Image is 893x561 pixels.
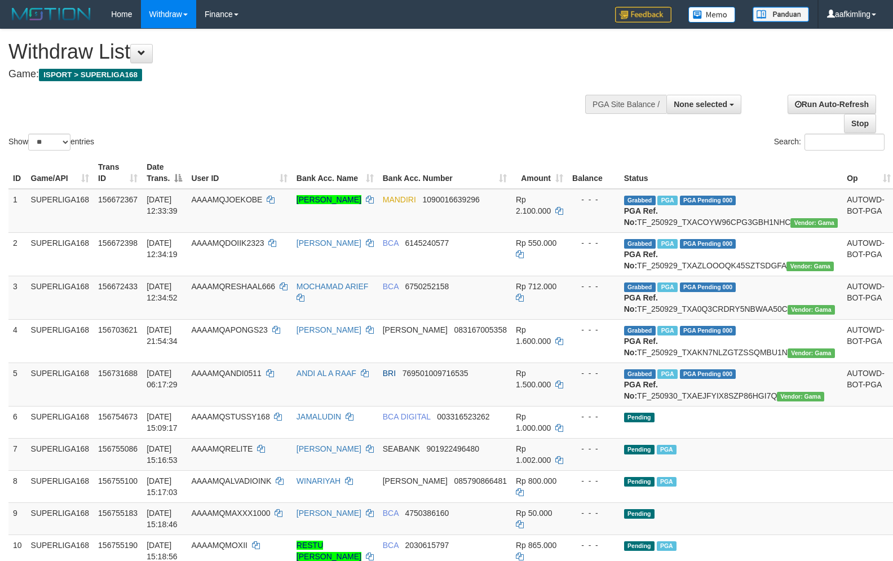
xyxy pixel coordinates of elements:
[585,95,666,114] div: PGA Site Balance /
[680,369,736,379] span: PGA Pending
[383,325,448,334] span: [PERSON_NAME]
[516,325,551,346] span: Rp 1.600.000
[844,114,876,133] a: Stop
[98,282,138,291] span: 156672433
[147,476,178,497] span: [DATE] 15:17:03
[297,195,361,204] a: [PERSON_NAME]
[572,237,615,249] div: - - -
[624,326,656,335] span: Grabbed
[516,412,551,432] span: Rp 1.000.000
[378,157,511,189] th: Bank Acc. Number: activate to sort column ascending
[624,206,658,227] b: PGA Ref. No:
[786,262,834,271] span: Vendor URL: https://trx31.1velocity.biz
[191,444,253,453] span: AAAAMQRELITE
[666,95,741,114] button: None selected
[383,444,420,453] span: SEABANK
[383,412,431,421] span: BCA DIGITAL
[26,363,94,406] td: SUPERLIGA168
[624,239,656,249] span: Grabbed
[624,445,655,454] span: Pending
[98,476,138,485] span: 156755100
[624,282,656,292] span: Grabbed
[624,196,656,205] span: Grabbed
[8,438,26,470] td: 7
[624,413,655,422] span: Pending
[572,194,615,205] div: - - -
[383,238,399,248] span: BCA
[191,541,247,550] span: AAAAMQMOXII
[774,134,885,151] label: Search:
[187,157,291,189] th: User ID: activate to sort column ascending
[620,232,842,276] td: TF_250929_TXAZLOOOQK45SZTSDGFA
[454,476,507,485] span: Copy 085790866481 to clipboard
[790,218,838,228] span: Vendor URL: https://trx31.1velocity.biz
[147,325,178,346] span: [DATE] 21:54:34
[8,406,26,438] td: 6
[98,369,138,378] span: 156731688
[147,509,178,529] span: [DATE] 15:18:46
[147,444,178,465] span: [DATE] 15:16:53
[516,282,556,291] span: Rp 712.000
[624,250,658,270] b: PGA Ref. No:
[572,507,615,519] div: - - -
[191,325,267,334] span: AAAAMQAPONGS23
[572,368,615,379] div: - - -
[615,7,671,23] img: Feedback.jpg
[98,325,138,334] span: 156703621
[8,41,584,63] h1: Withdraw List
[804,134,885,151] input: Search:
[26,438,94,470] td: SUPERLIGA168
[8,189,26,233] td: 1
[26,232,94,276] td: SUPERLIGA168
[297,509,361,518] a: [PERSON_NAME]
[383,282,399,291] span: BCA
[657,541,677,551] span: Marked by aafsoycanthlai
[680,326,736,335] span: PGA Pending
[572,324,615,335] div: - - -
[405,238,449,248] span: Copy 6145240577 to clipboard
[8,69,584,80] h4: Game:
[98,509,138,518] span: 156755183
[191,195,262,204] span: AAAAMQJOEKOBE
[26,502,94,535] td: SUPERLIGA168
[688,7,736,23] img: Button%20Memo.svg
[620,363,842,406] td: TF_250930_TXAEJFYIX8SZP86HGI7Q
[568,157,620,189] th: Balance
[191,509,270,518] span: AAAAMQMAXXX1000
[516,509,552,518] span: Rp 50.000
[405,541,449,550] span: Copy 2030615797 to clipboard
[147,412,178,432] span: [DATE] 15:09:17
[383,541,399,550] span: BCA
[98,238,138,248] span: 156672398
[437,412,489,421] span: Copy 003316523262 to clipboard
[788,305,835,315] span: Vendor URL: https://trx31.1velocity.biz
[26,406,94,438] td: SUPERLIGA168
[516,369,551,389] span: Rp 1.500.000
[657,196,677,205] span: Marked by aafsengchandara
[777,392,824,401] span: Vendor URL: https://trx31.1velocity.biz
[98,412,138,421] span: 156754673
[454,325,507,334] span: Copy 083167005358 to clipboard
[624,369,656,379] span: Grabbed
[26,319,94,363] td: SUPERLIGA168
[191,369,262,378] span: AAAAMQANDI0511
[657,477,677,487] span: Marked by aafsoumeymey
[26,157,94,189] th: Game/API: activate to sort column ascending
[516,476,556,485] span: Rp 800.000
[383,476,448,485] span: [PERSON_NAME]
[657,239,677,249] span: Marked by aafsoycanthlai
[297,476,341,485] a: WINARIYAH
[680,196,736,205] span: PGA Pending
[788,348,835,358] span: Vendor URL: https://trx31.1velocity.biz
[624,509,655,519] span: Pending
[674,100,727,109] span: None selected
[8,319,26,363] td: 4
[142,157,187,189] th: Date Trans.: activate to sort column descending
[572,281,615,292] div: - - -
[657,369,677,379] span: Marked by aafromsomean
[8,470,26,502] td: 8
[405,509,449,518] span: Copy 4750386160 to clipboard
[147,195,178,215] span: [DATE] 12:33:39
[620,157,842,189] th: Status
[383,195,416,204] span: MANDIRI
